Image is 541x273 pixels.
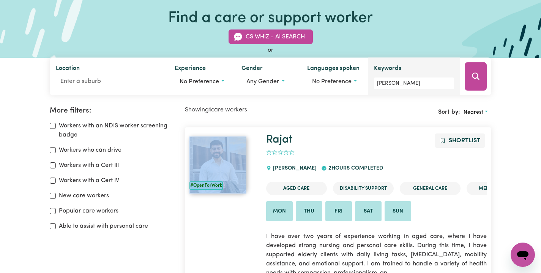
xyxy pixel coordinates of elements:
h2: Showing care workers [185,106,338,114]
li: General Care [400,182,461,195]
input: Enter a suburb [56,75,162,88]
label: Languages spoken [307,64,360,75]
label: Workers with an NDIS worker screening badge [59,121,176,140]
h2: More filters: [50,106,176,115]
li: Aged Care [266,182,327,195]
h1: Find a care or support worker [168,9,373,27]
iframe: Button to launch messaging window [511,243,535,267]
div: [PERSON_NAME] [266,158,321,179]
button: Worker language preferences [307,75,362,89]
label: Workers who can drive [59,146,121,155]
span: Sort by: [438,109,460,115]
button: Add to shortlist [435,133,485,148]
li: Available on Sat [355,201,382,222]
label: Workers with a Cert IV [59,176,119,185]
button: Worker gender preference [241,75,295,89]
span: Nearest [464,110,483,115]
div: or [50,46,492,55]
li: Mental Health [467,182,527,195]
label: Gender [241,64,263,75]
li: Available on Mon [266,201,293,222]
input: Enter keywords, e.g. full name, interests [374,78,454,89]
span: Shortlist [449,138,480,144]
div: add rating by typing an integer from 0 to 5 or pressing arrow keys [266,148,295,157]
label: Popular care workers [59,206,118,216]
button: Worker experience options [175,75,229,89]
a: Rajat [266,134,293,145]
label: Keywords [374,64,401,75]
li: Available on Fri [325,201,352,222]
img: View Rajat's profile [189,136,246,194]
a: Rajat#OpenForWork [189,136,257,194]
label: Experience [175,64,206,75]
li: Available on Thu [296,201,322,222]
b: 1 [209,107,211,113]
div: #OpenForWork [189,181,223,190]
button: Sort search results [460,106,491,118]
label: Workers with a Cert III [59,161,119,170]
div: 2 hours completed [321,158,387,179]
label: Able to assist with personal care [59,222,148,231]
span: Any gender [246,79,279,85]
label: Location [56,64,80,75]
li: Disability Support [333,182,394,195]
label: New care workers [59,191,109,200]
button: CS Whiz - AI Search [229,30,313,44]
span: No preference [312,79,352,85]
li: Available on Sun [385,201,411,222]
button: Search [465,62,487,91]
span: No preference [180,79,219,85]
